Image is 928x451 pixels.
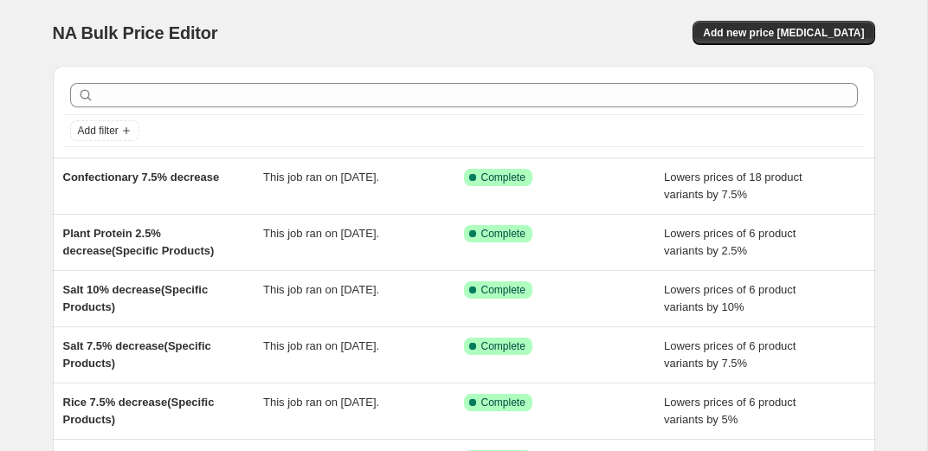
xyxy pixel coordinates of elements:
[703,26,864,40] span: Add new price [MEDICAL_DATA]
[263,227,379,240] span: This job ran on [DATE].
[263,339,379,352] span: This job ran on [DATE].
[78,124,119,138] span: Add filter
[693,21,874,45] button: Add new price [MEDICAL_DATA]
[664,396,796,426] span: Lowers prices of 6 product variants by 5%
[481,396,525,409] span: Complete
[263,171,379,184] span: This job ran on [DATE].
[481,339,525,353] span: Complete
[263,283,379,296] span: This job ran on [DATE].
[63,339,211,370] span: Salt 7.5% decrease(Specific Products)
[664,339,796,370] span: Lowers prices of 6 product variants by 7.5%
[53,23,218,42] span: NA Bulk Price Editor
[481,227,525,241] span: Complete
[481,283,525,297] span: Complete
[664,227,796,257] span: Lowers prices of 6 product variants by 2.5%
[481,171,525,184] span: Complete
[63,396,215,426] span: Rice 7.5% decrease(Specific Products)
[63,283,209,313] span: Salt 10% decrease(Specific Products)
[63,227,215,257] span: Plant Protein 2.5% decrease(Specific Products)
[70,120,139,141] button: Add filter
[664,283,796,313] span: Lowers prices of 6 product variants by 10%
[263,396,379,409] span: This job ran on [DATE].
[664,171,802,201] span: Lowers prices of 18 product variants by 7.5%
[63,171,220,184] span: Confectionary 7.5% decrease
